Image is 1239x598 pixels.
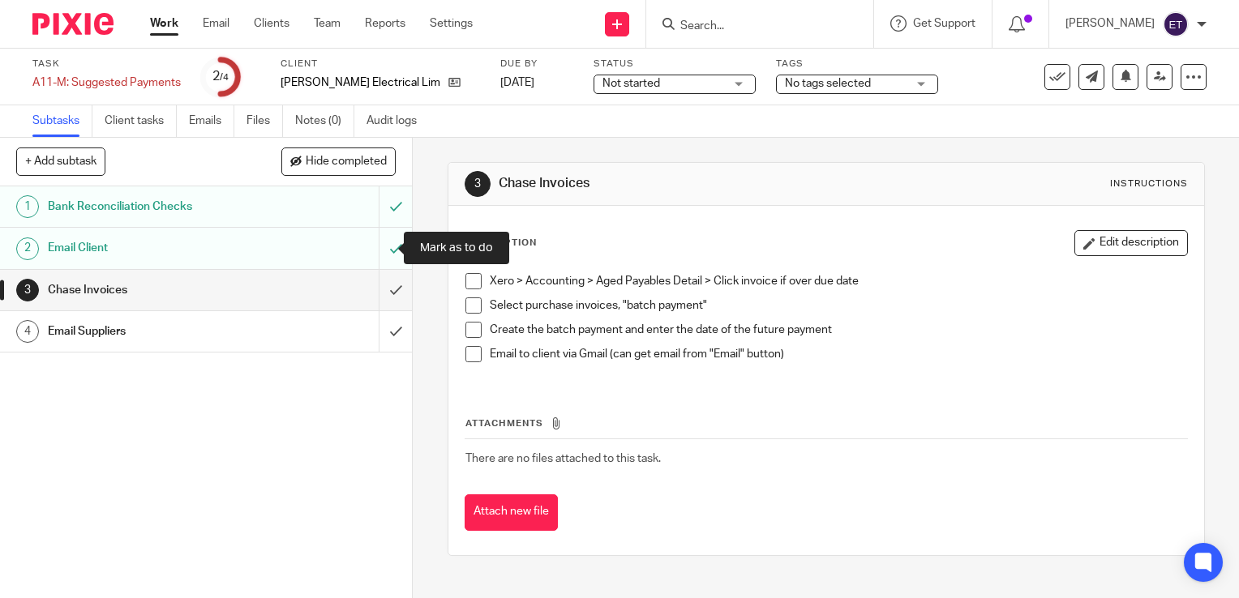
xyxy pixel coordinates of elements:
div: 4 [16,320,39,343]
a: Reports [365,15,405,32]
p: Select purchase invoices, "batch payment" [490,297,1187,314]
p: [PERSON_NAME] [1065,15,1155,32]
a: Notes (0) [295,105,354,137]
p: [PERSON_NAME] Electrical Limited [281,75,440,91]
div: 3 [465,171,491,197]
div: 3 [16,279,39,301]
p: Create the batch payment and enter the date of the future payment [490,322,1187,338]
div: 1 [16,195,39,218]
span: No tags selected [785,78,871,89]
h1: Bank Reconciliation Checks [48,194,258,219]
a: Clients [254,15,289,32]
a: Emails [189,105,234,137]
span: There are no files attached to this task. [465,453,661,464]
div: A11-M: Suggested Payments [32,75,181,91]
button: Edit description [1074,230,1188,256]
small: /4 [220,73,229,82]
span: Get Support [913,18,975,29]
img: svg%3E [1163,11,1189,37]
a: Team [314,15,341,32]
div: Instructions [1110,177,1188,190]
a: Settings [430,15,473,32]
h1: Chase Invoices [48,278,258,302]
a: Work [150,15,178,32]
a: Audit logs [367,105,429,137]
a: Client tasks [105,105,177,137]
h1: Email Client [48,236,258,260]
label: Client [281,58,480,70]
span: [DATE] [500,77,534,88]
h1: Chase Invoices [499,175,860,192]
span: Not started [602,78,660,89]
button: Attach new file [465,494,558,531]
label: Due by [500,58,573,70]
label: Task [32,58,181,70]
div: 2 [16,237,39,260]
a: Subtasks [32,105,92,137]
span: Attachments [465,419,543,428]
span: Hide completed [306,156,387,169]
button: Hide completed [281,147,396,175]
a: Email [203,15,229,32]
input: Search [679,19,825,34]
label: Status [594,58,756,70]
div: 2 [212,67,229,86]
p: Email to client via Gmail (can get email from "Email" button) [490,346,1187,362]
label: Tags [776,58,938,70]
h1: Email Suppliers [48,319,258,344]
p: Description [465,237,537,250]
p: Xero > Accounting > Aged Payables Detail > Click invoice if over due date [490,273,1187,289]
a: Files [247,105,283,137]
button: + Add subtask [16,147,105,175]
img: Pixie [32,13,114,35]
